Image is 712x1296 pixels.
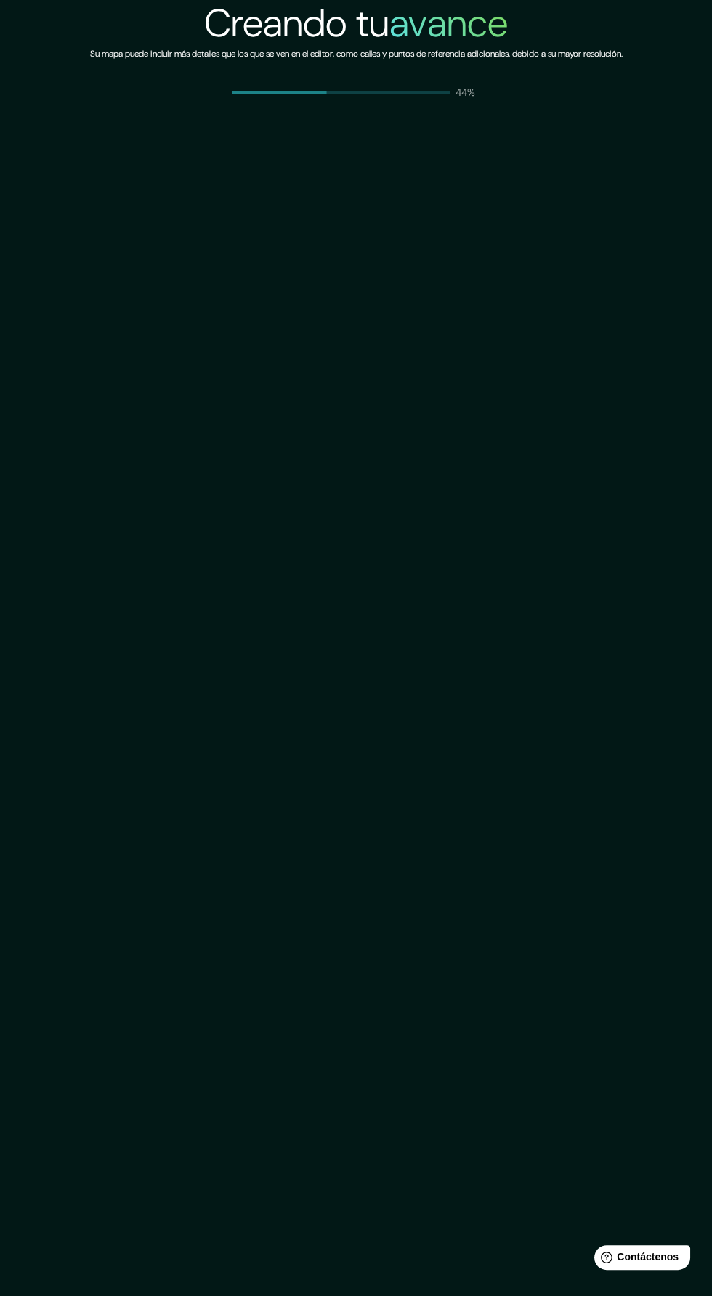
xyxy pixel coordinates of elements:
[583,1239,696,1280] iframe: Lanzador de widgets de ayuda
[90,48,623,60] font: Su mapa puede incluir más detalles que los que se ven en el editor, como calles y puntos de refer...
[456,86,475,99] font: 44%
